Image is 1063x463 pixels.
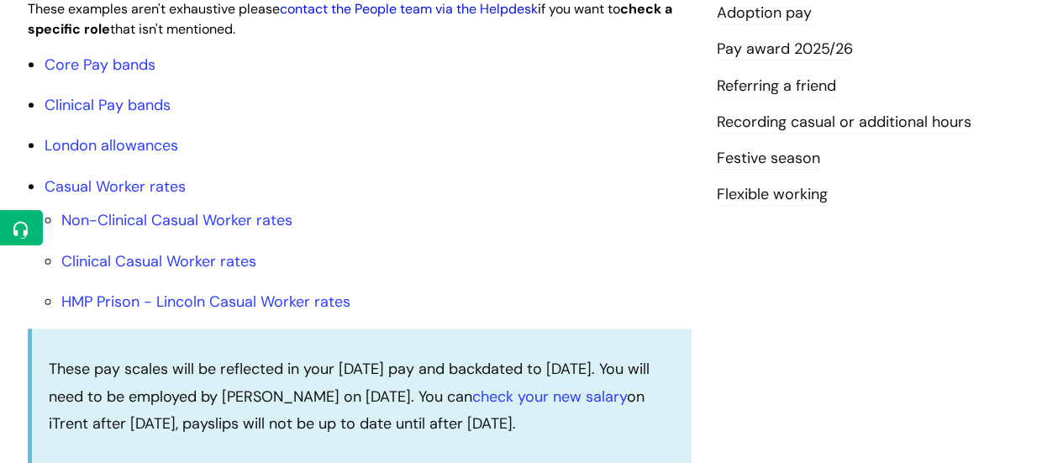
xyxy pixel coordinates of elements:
p: These pay scales will be reflected in your [DATE] pay and backdated to [DATE]. You will need to b... [49,355,675,437]
a: check your new salary [472,387,627,407]
a: HMP Prison - Lincoln Casual Worker rates [61,292,350,312]
a: Clinical Casual Worker rates [61,251,256,271]
a: Recording casual or additional hours [717,112,971,134]
a: Core Pay bands [45,55,155,75]
a: Flexible working [717,184,828,206]
a: Clinical Pay bands [45,95,171,115]
a: Adoption pay [717,3,812,24]
a: Pay award 2025/26 [717,39,853,61]
a: Non-Clinical Casual Worker rates [61,210,292,230]
a: Referring a friend [717,76,836,97]
a: London allowances [45,135,178,155]
a: Casual Worker rates [45,176,186,197]
a: Festive season [717,148,820,170]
